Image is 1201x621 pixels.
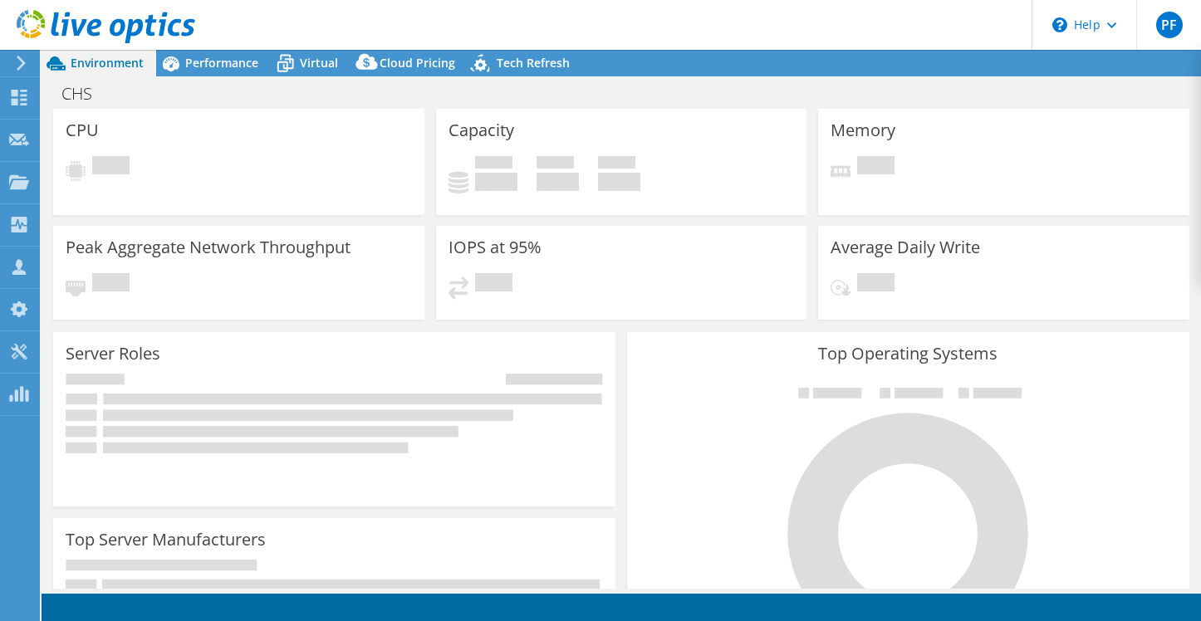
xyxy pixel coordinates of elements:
[857,156,895,178] span: Pending
[1156,12,1183,38] span: PF
[857,273,895,296] span: Pending
[66,531,266,549] h3: Top Server Manufacturers
[66,238,350,257] h3: Peak Aggregate Network Throughput
[475,173,517,191] h4: 0 GiB
[598,156,635,173] span: Total
[537,173,579,191] h4: 0 GiB
[598,173,640,191] h4: 0 GiB
[475,156,512,173] span: Used
[66,121,99,139] h3: CPU
[66,345,160,363] h3: Server Roles
[831,238,980,257] h3: Average Daily Write
[449,238,542,257] h3: IOPS at 95%
[475,273,512,296] span: Pending
[92,273,130,296] span: Pending
[497,55,570,71] span: Tech Refresh
[537,156,574,173] span: Free
[300,55,338,71] span: Virtual
[831,121,895,139] h3: Memory
[92,156,130,178] span: Pending
[1052,17,1067,32] svg: \n
[54,85,118,103] h1: CHS
[380,55,455,71] span: Cloud Pricing
[185,55,258,71] span: Performance
[449,121,514,139] h3: Capacity
[71,55,144,71] span: Environment
[640,345,1177,363] h3: Top Operating Systems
